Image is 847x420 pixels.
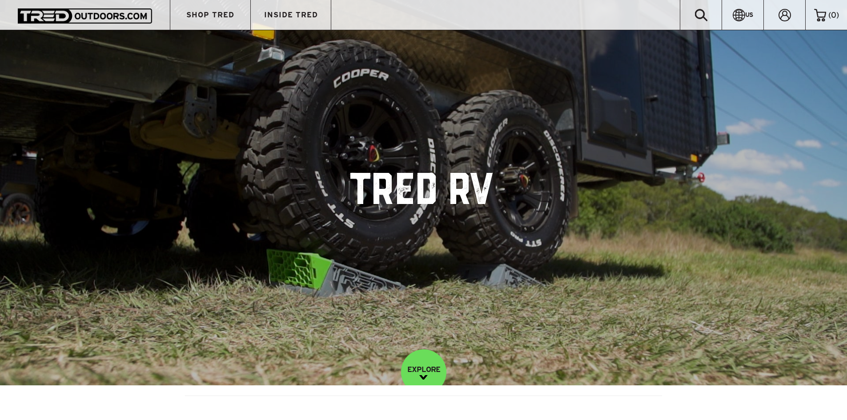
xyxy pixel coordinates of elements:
a: EXPLORE [401,349,446,395]
img: TRED Outdoors America [18,8,152,23]
img: down-image [419,375,428,380]
h1: TRED RV [350,173,497,213]
span: SHOP TRED [186,11,234,19]
span: 0 [831,11,836,19]
span: ( ) [828,11,839,19]
img: cart-icon [814,9,826,21]
span: INSIDE TRED [264,11,318,19]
